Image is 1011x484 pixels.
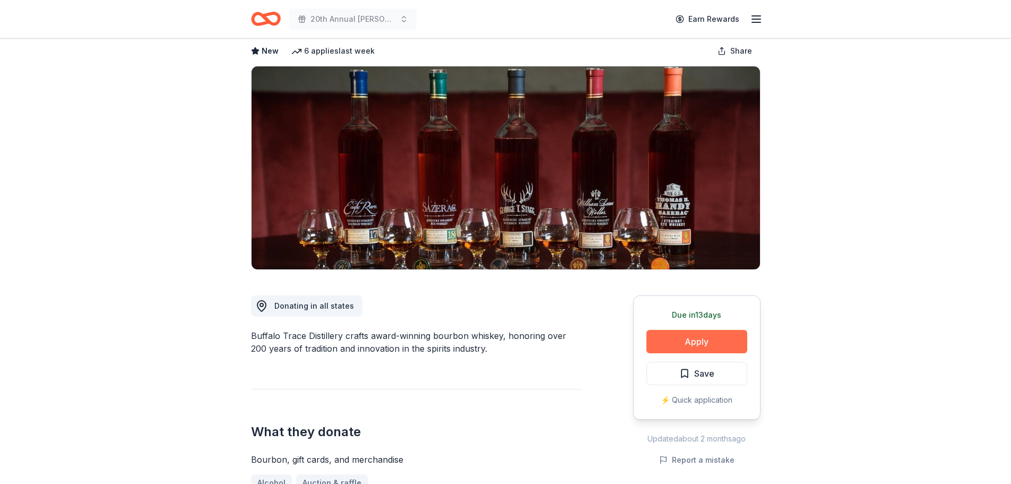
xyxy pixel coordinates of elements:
[694,367,714,380] span: Save
[274,301,354,310] span: Donating in all states
[646,309,747,321] div: Due in 13 days
[730,45,752,57] span: Share
[669,10,746,29] a: Earn Rewards
[251,423,582,440] h2: What they donate
[646,394,747,406] div: ⚡️ Quick application
[252,66,760,269] img: Image for Buffalo Trace Distillery
[709,40,761,62] button: Share
[659,454,735,466] button: Report a mistake
[646,362,747,385] button: Save
[646,330,747,353] button: Apply
[633,432,761,445] div: Updated about 2 months ago
[251,6,281,31] a: Home
[251,453,582,466] div: Bourbon, gift cards, and merchandise
[262,45,279,57] span: New
[251,329,582,355] div: Buffalo Trace Distillery crafts award-winning bourbon whiskey, honoring over 200 years of traditi...
[310,13,395,26] span: 20th Annual [PERSON_NAME] Memorial Golf Tournament
[289,9,417,30] button: 20th Annual [PERSON_NAME] Memorial Golf Tournament
[291,45,375,57] div: 6 applies last week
